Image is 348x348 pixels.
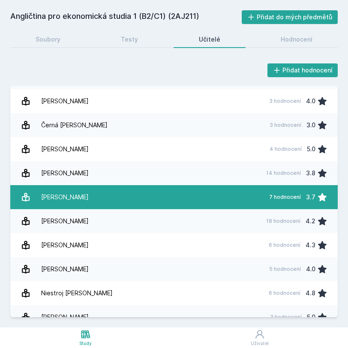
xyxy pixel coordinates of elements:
[266,170,301,177] div: 14 hodnocení
[269,98,301,105] div: 3 hodnocení
[41,93,89,110] div: [PERSON_NAME]
[306,165,315,182] div: 3.8
[10,137,338,161] a: [PERSON_NAME] 4 hodnocení 5.0
[306,213,315,230] div: 4.2
[307,309,315,326] div: 5.0
[41,141,89,158] div: [PERSON_NAME]
[266,218,300,225] div: 18 hodnocení
[306,189,315,206] div: 3.7
[270,122,301,129] div: 3 hodnocení
[36,35,60,44] div: Soubory
[79,340,92,347] div: Study
[41,117,108,134] div: Černá [PERSON_NAME]
[269,290,300,297] div: 6 hodnocení
[10,233,338,257] a: [PERSON_NAME] 6 hodnocení 4.3
[10,10,242,24] h2: Angličtina pro ekonomická studia 1 (B2/C1) (2AJ211)
[306,117,315,134] div: 3.0
[269,242,300,249] div: 6 hodnocení
[306,285,315,302] div: 4.8
[96,31,164,48] a: Testy
[307,141,315,158] div: 5.0
[10,161,338,185] a: [PERSON_NAME] 14 hodnocení 3.8
[41,309,89,326] div: [PERSON_NAME]
[199,35,220,44] div: Učitelé
[10,281,338,305] a: Niestroj [PERSON_NAME] 6 hodnocení 4.8
[121,35,138,44] div: Testy
[269,194,301,201] div: 7 hodnocení
[41,189,89,206] div: [PERSON_NAME]
[10,305,338,329] a: [PERSON_NAME] 3 hodnocení 5.0
[281,35,312,44] div: Hodnocení
[251,340,269,347] div: Uživatel
[242,10,338,24] button: Přidat do mých předmětů
[269,266,301,273] div: 5 hodnocení
[306,261,315,278] div: 4.0
[41,165,89,182] div: [PERSON_NAME]
[41,285,113,302] div: Niestroj [PERSON_NAME]
[41,237,89,254] div: [PERSON_NAME]
[10,257,338,281] a: [PERSON_NAME] 5 hodnocení 4.0
[10,209,338,233] a: [PERSON_NAME] 18 hodnocení 4.2
[267,63,338,77] button: Přidat hodnocení
[306,93,315,110] div: 4.0
[270,314,302,321] div: 3 hodnocení
[306,237,315,254] div: 4.3
[10,113,338,137] a: Černá [PERSON_NAME] 3 hodnocení 3.0
[10,89,338,113] a: [PERSON_NAME] 3 hodnocení 4.0
[256,31,338,48] a: Hodnocení
[41,213,89,230] div: [PERSON_NAME]
[41,261,89,278] div: [PERSON_NAME]
[10,185,338,209] a: [PERSON_NAME] 7 hodnocení 3.7
[270,146,302,153] div: 4 hodnocení
[174,31,246,48] a: Učitelé
[10,31,86,48] a: Soubory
